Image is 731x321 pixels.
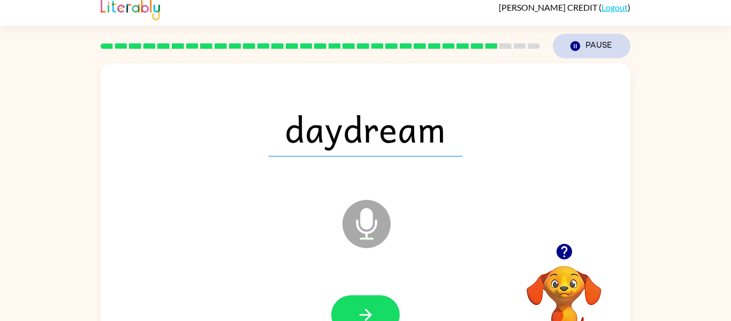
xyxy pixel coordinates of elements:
[499,2,630,12] div: ( )
[553,34,630,58] button: Pause
[499,2,599,12] span: [PERSON_NAME] CREDIT
[601,2,628,12] a: Logout
[269,101,462,156] span: daydream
